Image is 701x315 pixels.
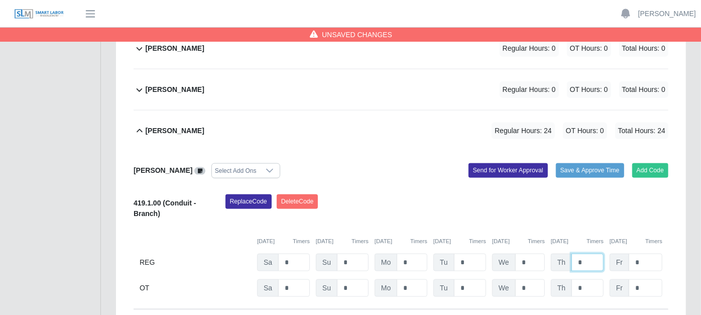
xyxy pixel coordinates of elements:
[194,166,205,174] a: View/Edit Notes
[610,237,662,246] div: [DATE]
[375,237,427,246] div: [DATE]
[410,237,427,246] button: Timers
[645,237,662,246] button: Timers
[293,237,310,246] button: Timers
[551,254,572,271] span: Th
[433,279,454,297] span: Tu
[610,254,629,271] span: Fr
[433,237,486,246] div: [DATE]
[145,43,204,54] b: [PERSON_NAME]
[352,237,369,246] button: Timers
[567,40,611,57] span: OT Hours: 0
[492,123,555,139] span: Regular Hours: 24
[14,9,64,20] img: SLM Logo
[140,279,251,297] div: OT
[316,237,369,246] div: [DATE]
[257,254,279,271] span: Sa
[528,237,545,246] button: Timers
[316,254,337,271] span: Su
[492,237,545,246] div: [DATE]
[375,254,397,271] span: Mo
[257,279,279,297] span: Sa
[134,166,192,174] b: [PERSON_NAME]
[433,254,454,271] span: Tu
[492,279,516,297] span: We
[587,237,604,246] button: Timers
[225,194,272,208] button: ReplaceCode
[492,254,516,271] span: We
[563,123,607,139] span: OT Hours: 0
[134,69,668,110] button: [PERSON_NAME] Regular Hours: 0 OT Hours: 0 Total Hours: 0
[469,237,486,246] button: Timers
[134,111,668,151] button: [PERSON_NAME] Regular Hours: 24 OT Hours: 0 Total Hours: 24
[638,9,696,19] a: [PERSON_NAME]
[500,81,559,98] span: Regular Hours: 0
[134,199,196,218] b: 419.1.00 (Conduit - Branch)
[615,123,668,139] span: Total Hours: 24
[145,84,204,95] b: [PERSON_NAME]
[322,30,392,40] span: Unsaved Changes
[134,28,668,69] button: [PERSON_NAME] Regular Hours: 0 OT Hours: 0 Total Hours: 0
[469,163,548,177] button: Send for Worker Approval
[140,254,251,271] div: REG
[316,279,337,297] span: Su
[500,40,559,57] span: Regular Hours: 0
[632,163,669,177] button: Add Code
[212,164,260,178] div: Select Add Ons
[257,237,310,246] div: [DATE]
[551,279,572,297] span: Th
[145,126,204,136] b: [PERSON_NAME]
[551,237,604,246] div: [DATE]
[567,81,611,98] span: OT Hours: 0
[556,163,624,177] button: Save & Approve Time
[277,194,318,208] button: DeleteCode
[375,279,397,297] span: Mo
[619,81,668,98] span: Total Hours: 0
[619,40,668,57] span: Total Hours: 0
[610,279,629,297] span: Fr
